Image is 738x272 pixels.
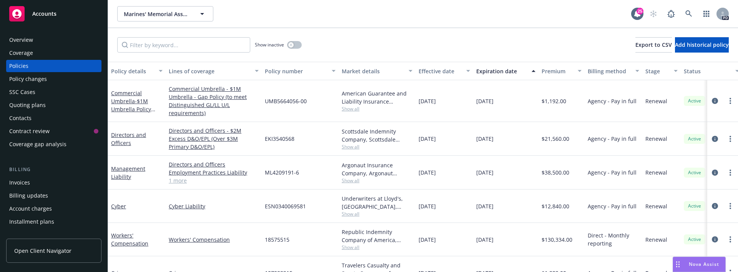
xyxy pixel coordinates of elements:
[6,60,101,72] a: Policies
[710,96,720,106] a: circleInformation
[342,161,412,177] div: Argonaut Insurance Company, Argonaut Insurance Company (Argo), CRC Group
[9,47,33,59] div: Coverage
[342,67,404,75] div: Market details
[9,112,32,124] div: Contacts
[645,97,667,105] span: Renewal
[111,131,146,147] a: Directors and Officers
[542,236,572,244] span: $130,334.00
[419,97,436,105] span: [DATE]
[588,231,639,247] span: Direct - Monthly reporting
[635,41,672,48] span: Export to CSV
[673,257,683,272] div: Drag to move
[108,62,166,80] button: Policy details
[681,6,696,21] a: Search
[255,41,284,48] span: Show inactive
[687,135,702,142] span: Active
[637,8,643,15] div: 25
[726,235,735,244] a: more
[416,62,473,80] button: Effective date
[642,62,681,80] button: Stage
[726,168,735,177] a: more
[645,236,667,244] span: Renewal
[539,62,585,80] button: Premium
[635,37,672,53] button: Export to CSV
[9,203,52,215] div: Account charges
[687,203,702,209] span: Active
[342,127,412,143] div: Scottsdale Indemnity Company, Scottsdale Insurance Company (Nationwide), CRC Group
[265,202,306,210] span: ESN0340069581
[476,236,494,244] span: [DATE]
[342,89,412,106] div: American Guarantee and Liability Insurance Company, Zurich Insurance Group, Venture Programs
[342,195,412,211] div: Underwriters at Lloyd's, [GEOGRAPHIC_DATA], [PERSON_NAME] of London, CRC Group
[169,160,259,168] a: Directors and Officers
[542,202,569,210] span: $12,840.00
[169,85,259,117] a: Commercial Umbrella - $1M Umbrella - Gap Policy (to meet Distinguished GL/LL U/L requirements)
[111,203,126,210] a: Cyber
[585,62,642,80] button: Billing method
[588,202,637,210] span: Agency - Pay in full
[111,89,161,137] a: Commercial Umbrella
[645,168,667,176] span: Renewal
[645,67,669,75] div: Stage
[342,177,412,184] span: Show all
[169,236,259,244] a: Workers' Compensation
[111,232,148,247] a: Workers' Compensation
[588,168,637,176] span: Agency - Pay in full
[9,190,48,202] div: Billing updates
[542,97,566,105] span: $1,192.00
[169,168,259,176] a: Employment Practices Liability
[6,203,101,215] a: Account charges
[117,37,250,53] input: Filter by keyword...
[473,62,539,80] button: Expiration date
[710,134,720,143] a: circleInformation
[419,67,462,75] div: Effective date
[9,99,46,111] div: Quoting plans
[542,67,573,75] div: Premium
[32,11,57,17] span: Accounts
[726,134,735,143] a: more
[9,176,30,189] div: Invoices
[262,62,339,80] button: Policy number
[710,201,720,211] a: circleInformation
[166,62,262,80] button: Lines of coverage
[419,202,436,210] span: [DATE]
[645,135,667,143] span: Renewal
[6,166,101,173] div: Billing
[687,97,702,104] span: Active
[6,176,101,189] a: Invoices
[645,202,667,210] span: Renewal
[476,202,494,210] span: [DATE]
[9,73,47,85] div: Policy changes
[6,125,101,137] a: Contract review
[419,135,436,143] span: [DATE]
[265,97,307,105] span: UMB5664056-00
[6,3,101,25] a: Accounts
[342,211,412,217] span: Show all
[675,37,729,53] button: Add historical policy
[111,165,145,180] a: Management Liability
[117,6,213,21] button: Marines' Memorial Association
[476,168,494,176] span: [DATE]
[6,112,101,124] a: Contacts
[710,168,720,177] a: circleInformation
[588,97,637,105] span: Agency - Pay in full
[9,34,33,46] div: Overview
[542,168,569,176] span: $38,500.00
[542,135,569,143] span: $21,560.00
[265,67,327,75] div: Policy number
[265,168,299,176] span: ML4209191-6
[342,244,412,251] span: Show all
[342,228,412,244] div: Republic Indemnity Company of America, [GEOGRAPHIC_DATA] Indemnity
[476,135,494,143] span: [DATE]
[6,47,101,59] a: Coverage
[476,67,527,75] div: Expiration date
[339,62,416,80] button: Market details
[9,86,35,98] div: SSC Cases
[687,236,702,243] span: Active
[6,73,101,85] a: Policy changes
[726,96,735,106] a: more
[588,135,637,143] span: Agency - Pay in full
[710,235,720,244] a: circleInformation
[673,257,726,272] button: Nova Assist
[588,67,631,75] div: Billing method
